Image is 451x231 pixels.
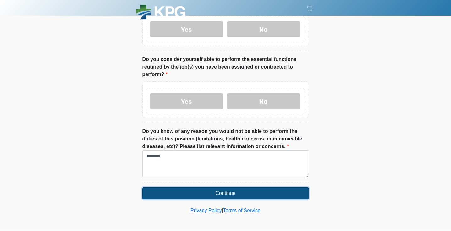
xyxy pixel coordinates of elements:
button: Continue [142,187,309,199]
label: Yes [150,21,223,37]
img: KPG Healthcare Logo [136,5,185,21]
label: Yes [150,93,223,109]
a: | [222,208,223,213]
label: No [227,93,300,109]
a: Terms of Service [223,208,261,213]
a: Privacy Policy [190,208,222,213]
label: No [227,21,300,37]
label: Do you know of any reason you would not be able to perform the duties of this position (limitatio... [142,128,309,150]
label: Do you consider yourself able to perform the essential functions required by the job(s) you have ... [142,56,309,78]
